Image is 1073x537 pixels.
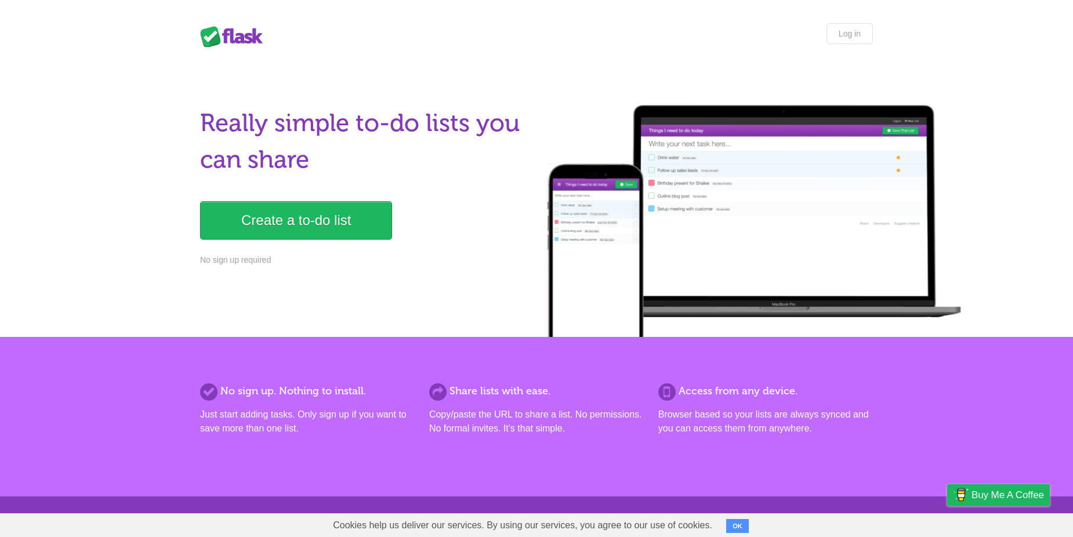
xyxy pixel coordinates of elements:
[658,383,873,399] h2: Access from any device.
[200,383,415,399] h2: No sign up. Nothing to install.
[726,519,749,533] button: OK
[658,408,873,436] p: Browser based so your lists are always synced and you can access them from anywhere.
[321,514,724,537] span: Cookies help us deliver our services. By using our services, you agree to our use of cookies.
[200,254,530,266] p: No sign up required
[947,484,1050,506] a: Buy me a coffee
[826,23,873,44] a: Log in
[200,201,392,240] a: Create a to-do list
[953,485,969,505] img: Buy me a coffee
[200,105,530,178] h1: Really simple to-do lists you can share
[429,383,644,399] h2: Share lists with ease.
[200,26,270,47] div: Flask Lists
[429,408,644,436] p: Copy/paste the URL to share a list. No permissions. No formal invites. It's that simple.
[200,408,415,436] p: Just start adding tasks. Only sign up if you want to save more than one list.
[971,485,1044,505] span: Buy me a coffee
